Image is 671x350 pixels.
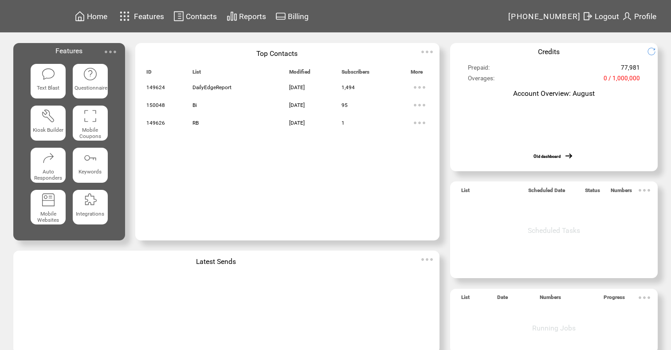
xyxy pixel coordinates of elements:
img: features.svg [117,9,133,24]
a: Logout [581,9,620,23]
span: Home [87,12,107,21]
img: contacts.svg [173,11,184,22]
span: 149624 [146,84,165,90]
img: ellypsis.svg [102,43,119,61]
span: 149626 [146,120,165,126]
img: text-blast.svg [41,67,55,81]
a: Questionnaire [73,64,108,99]
span: Mobile Websites [37,211,59,223]
img: refresh.png [647,47,663,56]
span: 0 / 1,000,000 [604,75,640,86]
span: List [192,69,201,79]
span: Top Contacts [256,49,298,58]
span: Contacts [186,12,217,21]
span: 1,494 [341,84,355,90]
img: ellypsis.svg [418,251,436,268]
span: Keywords [78,169,102,175]
a: Reports [225,9,267,23]
img: ellypsis.svg [418,43,436,61]
span: Subscribers [341,69,369,79]
a: Old dashboard [534,154,561,159]
img: mobile-websites.svg [41,193,55,207]
span: Credits [538,47,560,56]
span: Scheduled Tasks [528,226,580,235]
span: [DATE] [289,84,305,90]
a: Mobile Coupons [73,106,108,141]
img: coupons.svg [83,109,97,123]
span: Features [134,12,164,21]
span: Numbers [611,187,632,197]
span: Text Blast [37,85,59,91]
img: profile.svg [622,11,632,22]
span: Running Jobs [532,324,576,332]
span: Modified [289,69,310,79]
span: Kiosk Builder [33,127,63,133]
span: Questionnaire [75,85,107,91]
span: DailyEdgeReport [192,84,232,90]
img: ellypsis.svg [636,181,653,199]
span: Billing [288,12,309,21]
span: List [461,294,470,304]
span: Mobile Coupons [79,127,101,139]
span: Account Overview: August [513,89,595,98]
span: [DATE] [289,120,305,126]
span: Progress [604,294,625,304]
a: Contacts [172,9,218,23]
span: Auto Responders [34,169,62,181]
span: Features [55,47,82,55]
span: 77,981 [621,64,640,75]
span: List [461,187,470,197]
img: auto-responders.svg [41,151,55,165]
img: tool%201.svg [41,109,55,123]
span: [PHONE_NUMBER] [508,12,581,21]
img: integrations.svg [83,193,97,207]
span: RB [192,120,199,126]
img: ellypsis.svg [411,79,428,96]
span: Bi [192,102,197,108]
span: Scheduled Date [528,187,565,197]
span: 95 [341,102,348,108]
img: ellypsis.svg [411,114,428,132]
span: Profile [634,12,656,21]
img: ellypsis.svg [411,96,428,114]
img: keywords.svg [83,151,97,165]
a: Features [116,8,166,25]
span: Overages: [468,75,494,86]
span: [DATE] [289,102,305,108]
a: Text Blast [31,64,66,99]
a: Billing [274,9,310,23]
a: Integrations [73,190,108,225]
span: 1 [341,120,345,126]
a: Auto Responders [31,148,66,183]
img: chart.svg [227,11,237,22]
span: Numbers [540,294,561,304]
span: Logout [595,12,619,21]
span: Latest Sends [196,257,236,266]
a: Mobile Websites [31,190,66,225]
span: ID [146,69,152,79]
a: Keywords [73,148,108,183]
span: More [411,69,423,79]
span: Reports [239,12,266,21]
span: Integrations [76,211,104,217]
span: Date [497,294,508,304]
span: Status [585,187,600,197]
a: Home [73,9,109,23]
img: home.svg [75,11,85,22]
img: exit.svg [582,11,593,22]
img: questionnaire.svg [83,67,97,81]
span: Prepaid: [468,64,490,75]
a: Profile [620,9,658,23]
a: Kiosk Builder [31,106,66,141]
img: creidtcard.svg [275,11,286,22]
img: ellypsis.svg [636,289,653,307]
span: 150048 [146,102,165,108]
